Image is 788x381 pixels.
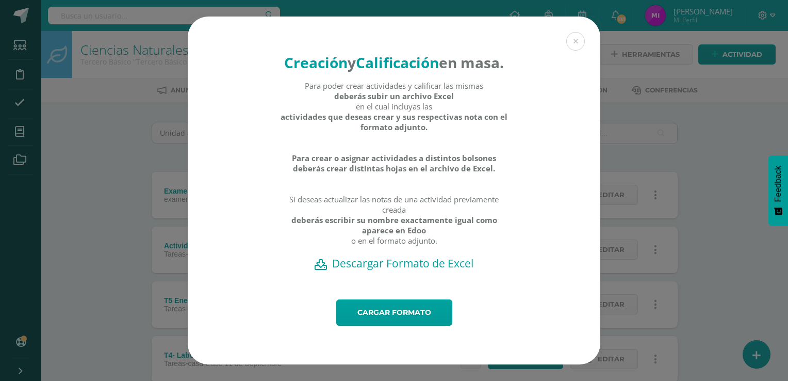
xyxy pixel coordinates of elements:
[768,155,788,226] button: Feedback - Mostrar encuesta
[280,53,508,72] h4: en masa.
[336,299,452,326] a: Cargar formato
[566,32,585,51] button: Close (Esc)
[774,166,783,202] span: Feedback
[334,91,454,101] strong: deberás subir un archivo Excel
[280,153,508,173] strong: Para crear o asignar actividades a distintos bolsones deberás crear distintas hojas en el archivo...
[280,81,508,256] div: Para poder crear actividades y calificar las mismas en el cual incluyas las Si deseas actualizar ...
[280,215,508,235] strong: deberás escribir su nombre exactamente igual como aparece en Edoo
[356,53,439,72] strong: Calificación
[284,53,348,72] strong: Creación
[348,53,356,72] strong: y
[280,112,508,132] strong: actividades que deseas crear y sus respectivas nota con el formato adjunto.
[206,256,582,271] a: Descargar Formato de Excel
